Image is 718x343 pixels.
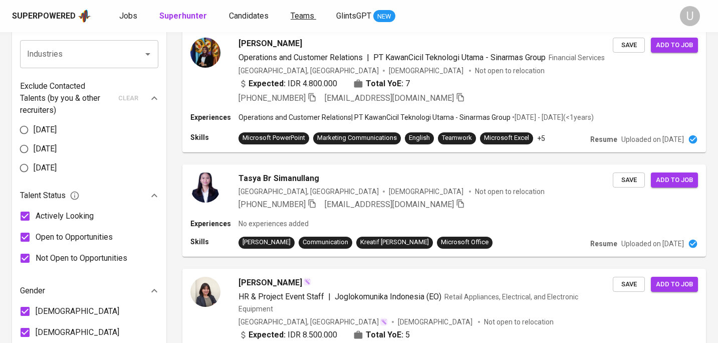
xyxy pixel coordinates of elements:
[20,281,158,301] div: Gender
[238,200,306,209] span: [PHONE_NUMBER]
[190,219,238,229] p: Experiences
[238,173,319,185] span: Tasya Br Simanullang
[656,40,693,51] span: Add to job
[238,66,379,76] div: [GEOGRAPHIC_DATA], [GEOGRAPHIC_DATA]
[34,124,57,136] span: [DATE]
[613,277,645,292] button: Save
[12,11,76,22] div: Superpowered
[238,78,337,90] div: IDR 4.800.000
[475,187,545,197] p: Not open to relocation
[159,10,209,23] a: Superhunter
[141,47,155,61] button: Open
[34,143,57,155] span: [DATE]
[389,187,465,197] span: [DEMOGRAPHIC_DATA]
[656,279,693,290] span: Add to job
[336,11,371,21] span: GlintsGPT
[238,112,511,122] p: Operations and Customer Relations | PT KawanCicil Teknologi Utama - Sinarmas Group
[442,133,472,143] div: Teamwork
[34,162,57,174] span: [DATE]
[618,279,640,290] span: Save
[484,133,529,143] div: Microsoft Excel
[36,326,119,338] span: [DEMOGRAPHIC_DATA]
[238,329,337,341] div: IDR 8.500.000
[651,38,698,53] button: Add to job
[651,173,698,188] button: Add to job
[405,78,410,90] span: 7
[12,9,91,24] a: Superpoweredapp logo
[78,9,91,24] img: app logo
[398,317,474,327] span: [DEMOGRAPHIC_DATA]
[373,12,395,22] span: NEW
[36,210,94,222] span: Actively Looking
[325,200,454,209] span: [EMAIL_ADDRESS][DOMAIN_NAME]
[238,219,309,229] p: No experiences added
[190,112,238,122] p: Experiences
[119,10,139,23] a: Jobs
[303,278,311,286] img: magic_wand.svg
[590,134,617,144] p: Resume
[20,80,112,116] p: Exclude Contacted Talents (by you & other recruiters)
[511,112,594,122] p: • [DATE] - [DATE] ( <1 years )
[291,11,314,21] span: Teams
[621,134,684,144] p: Uploaded on [DATE]
[182,30,706,152] a: [PERSON_NAME]Operations and Customer Relations|PT KawanCicil Teknologi Utama - Sinarmas GroupFina...
[20,190,80,202] span: Talent Status
[20,285,45,297] p: Gender
[303,238,348,247] div: Communication
[190,132,238,142] p: Skills
[229,10,271,23] a: Candidates
[182,164,706,257] a: Tasya Br Simanullang[GEOGRAPHIC_DATA], [GEOGRAPHIC_DATA][DEMOGRAPHIC_DATA] Not open to relocation...
[159,11,207,21] b: Superhunter
[238,53,363,62] span: Operations and Customer Relations
[590,239,617,249] p: Resume
[613,173,645,188] button: Save
[335,292,441,301] span: Joglokomunika Indonesia (EO)
[618,40,640,51] span: Save
[291,10,316,23] a: Teams
[366,329,403,341] b: Total YoE:
[317,133,397,143] div: Marketing Communications
[651,277,698,292] button: Add to job
[409,133,430,143] div: English
[238,38,302,50] span: [PERSON_NAME]
[36,231,113,243] span: Open to Opportunities
[190,173,220,203] img: f2b4ec5b43d28a05a7af661a8f2e2691.jpg
[20,80,158,116] div: Exclude Contacted Talents (by you & other recruiters)clear
[336,10,395,23] a: GlintsGPT NEW
[190,277,220,307] img: 27d437d9325b7f0743a483ce44f519f0.jpeg
[190,237,238,247] p: Skills
[360,238,429,247] div: Kreatif [PERSON_NAME]
[190,38,220,68] img: 6e82755fc189f79d7638e752170f1f79.jpg
[389,66,465,76] span: [DEMOGRAPHIC_DATA]
[36,252,127,264] span: Not Open to Opportunities
[249,329,286,341] b: Expected:
[680,6,700,26] div: U
[537,133,545,143] p: +5
[621,239,684,249] p: Uploaded on [DATE]
[366,78,403,90] b: Total YoE:
[475,66,545,76] p: Not open to relocation
[328,291,331,303] span: |
[549,54,605,62] span: Financial Services
[119,11,137,21] span: Jobs
[20,186,158,206] div: Talent Status
[441,238,489,247] div: Microsoft Office
[238,293,578,313] span: Retail Appliances, Electrical, and Electronic Equipment
[325,93,454,103] span: [EMAIL_ADDRESS][DOMAIN_NAME]
[36,305,119,317] span: [DEMOGRAPHIC_DATA]
[618,175,640,186] span: Save
[249,78,286,90] b: Expected:
[380,318,388,326] img: magic_wand.svg
[484,317,554,327] p: Not open to relocation
[238,187,379,197] div: [GEOGRAPHIC_DATA], [GEOGRAPHIC_DATA]
[238,292,324,301] span: HR & Project Event Staff
[373,53,546,62] span: PT KawanCicil Teknologi Utama - Sinarmas Group
[238,93,306,103] span: [PHONE_NUMBER]
[243,133,305,143] div: Microsoft PowerPoint
[656,175,693,186] span: Add to job
[243,238,291,247] div: [PERSON_NAME]
[238,277,302,289] span: [PERSON_NAME]
[405,329,410,341] span: 5
[613,38,645,53] button: Save
[229,11,269,21] span: Candidates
